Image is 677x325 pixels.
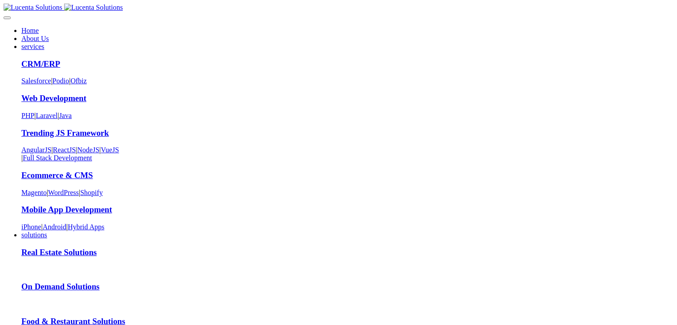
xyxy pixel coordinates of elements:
a: Ofbiz [70,77,86,85]
a: About Us [21,35,49,42]
a: Full Stack Development [23,154,92,162]
a: VueJS [101,146,119,154]
div: | | [21,112,673,120]
img: Lucenta Solutions [64,4,123,12]
a: services [21,43,45,50]
a: Home [21,27,39,34]
div: | | [21,77,673,85]
a: Shopify [80,189,103,196]
a: Trending JS Framework [21,128,109,138]
a: Laravel [36,112,58,119]
a: solutions [21,231,47,239]
a: Mobile App Development [21,205,112,214]
a: CRM/ERP [21,59,60,69]
a: ReactJS [53,146,76,154]
a: Android [43,223,66,231]
a: iPhone [21,223,41,231]
div: | | | | [21,146,673,162]
a: NodeJS [77,146,100,154]
a: AngularJS [21,146,52,154]
a: PHP [21,112,34,119]
div: | | [21,223,673,231]
div: | | [21,189,673,197]
a: On Demand Solutions [21,282,100,291]
a: Magento [21,189,47,196]
a: Hybrid Apps [68,223,104,231]
a: Podio [53,77,69,85]
img: Lucenta Solutions [4,4,62,12]
a: Web Development [21,93,86,103]
a: Ecommerce & CMS [21,171,93,180]
a: Java [59,112,72,119]
a: Salesforce [21,77,51,85]
a: WordPress [48,189,79,196]
a: Real Estate Solutions [21,248,97,257]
